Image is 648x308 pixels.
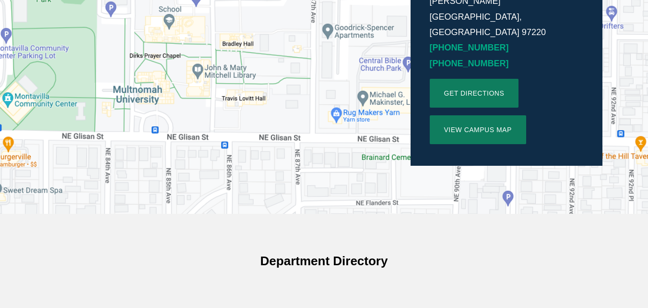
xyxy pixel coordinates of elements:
a: View Campus Map [430,115,526,144]
a: [PHONE_NUMBER] [430,59,509,68]
a: Get directions [430,79,519,108]
h4: Department Directory [141,252,507,270]
a: [PHONE_NUMBER] [430,43,509,52]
